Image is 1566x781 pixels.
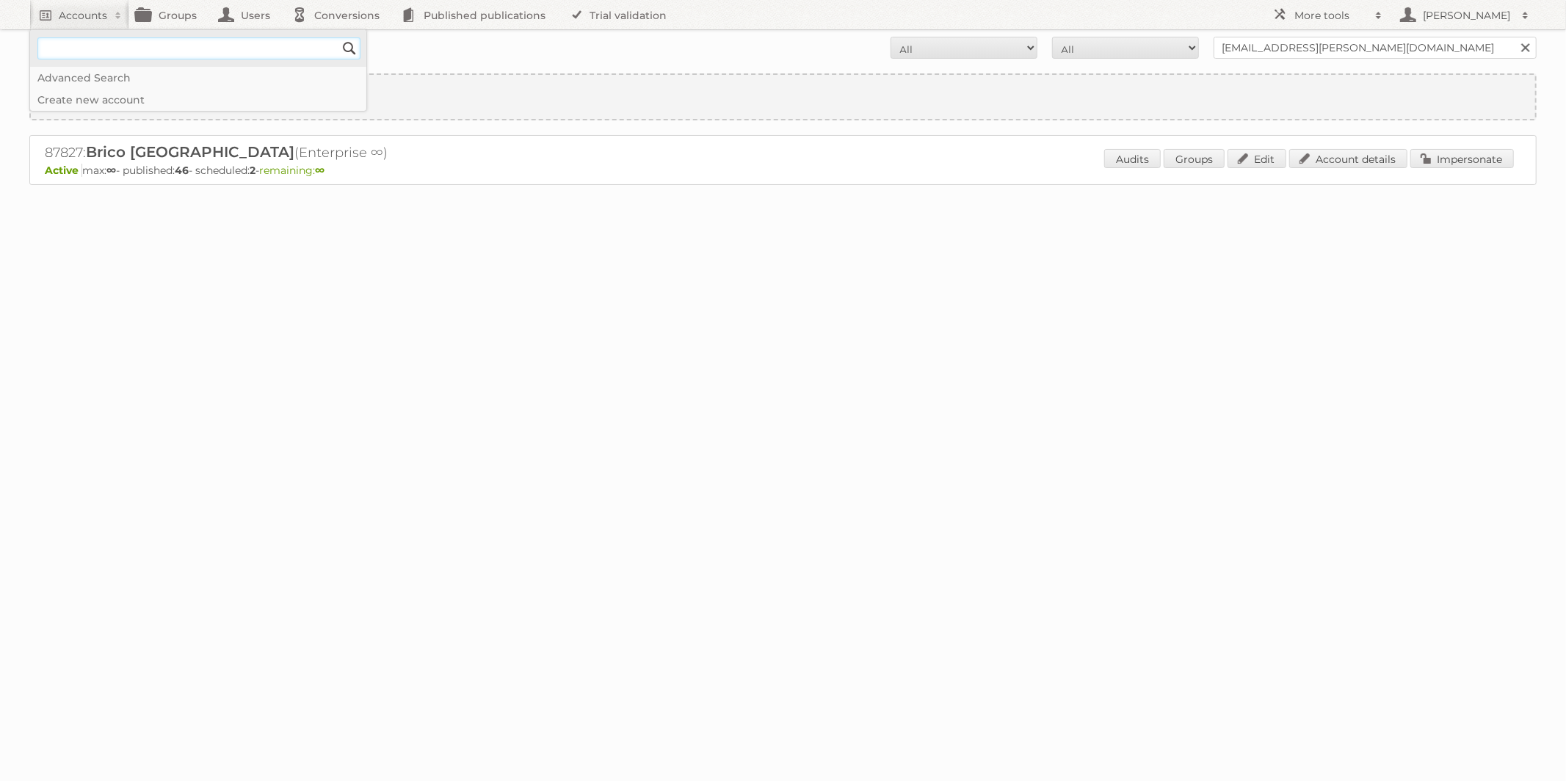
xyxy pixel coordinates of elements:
[1419,8,1515,23] h2: [PERSON_NAME]
[86,143,294,161] span: Brico [GEOGRAPHIC_DATA]
[338,37,360,59] input: Search
[45,143,559,162] h2: 87827: (Enterprise ∞)
[1294,8,1368,23] h2: More tools
[315,164,325,177] strong: ∞
[30,67,366,89] a: Advanced Search
[106,164,116,177] strong: ∞
[30,89,366,111] a: Create new account
[1164,149,1225,168] a: Groups
[175,164,189,177] strong: 46
[259,164,325,177] span: remaining:
[45,164,1521,177] p: max: - published: - scheduled: -
[1410,149,1514,168] a: Impersonate
[1228,149,1286,168] a: Edit
[250,164,255,177] strong: 2
[31,75,1535,119] a: Create new account
[1289,149,1407,168] a: Account details
[59,8,107,23] h2: Accounts
[45,164,82,177] span: Active
[1104,149,1161,168] a: Audits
